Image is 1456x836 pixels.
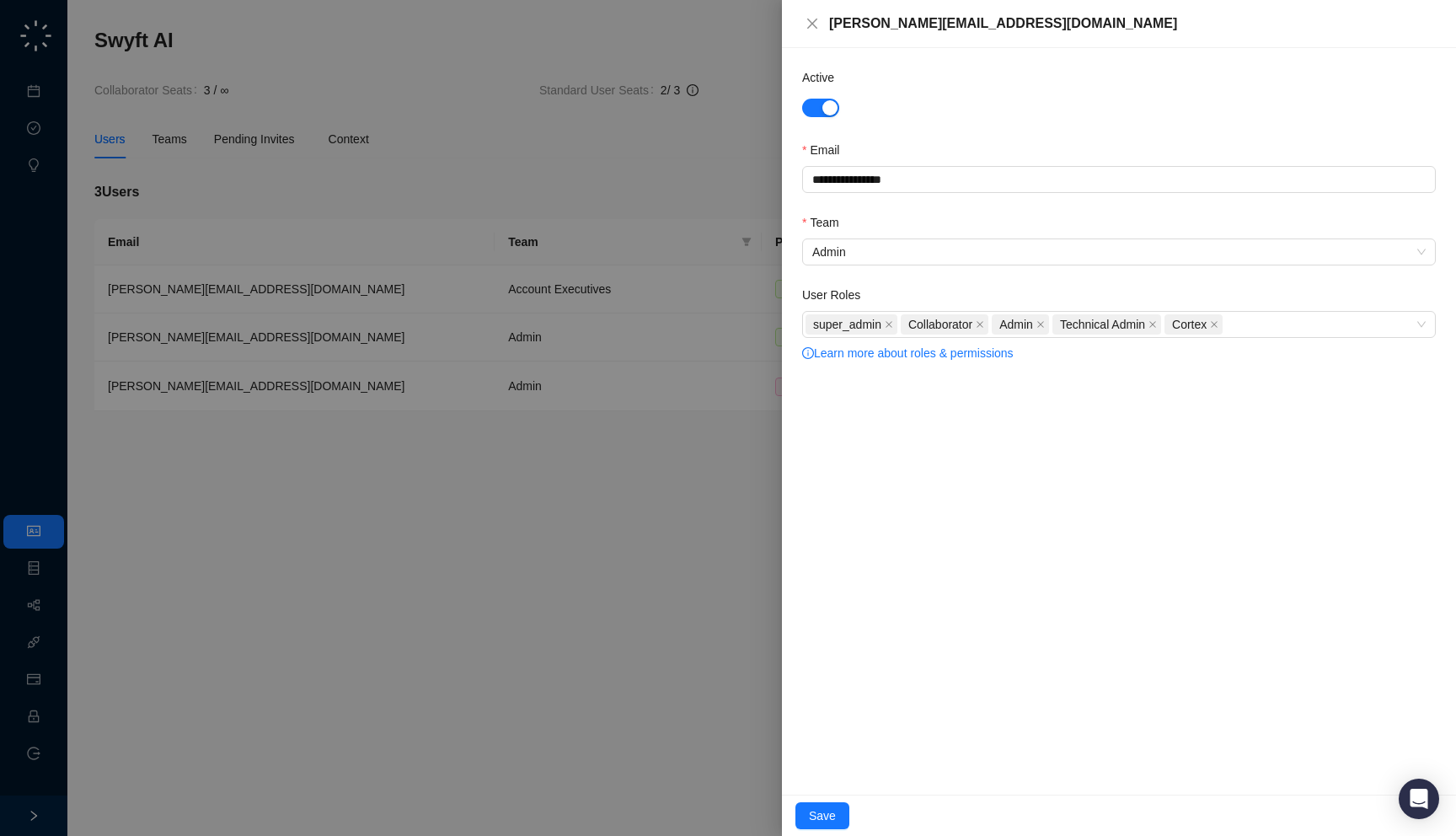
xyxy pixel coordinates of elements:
span: Collaborator [901,314,988,335]
span: close [1036,320,1045,329]
div: [PERSON_NAME][EMAIL_ADDRESS][DOMAIN_NAME] [829,13,1436,34]
span: Collaborator [908,315,972,334]
label: User Roles [802,286,872,304]
span: super_admin [813,315,881,334]
a: info-circleLearn more about roles & permissions [802,346,1014,360]
span: close [1210,320,1218,329]
span: Save [809,807,836,825]
span: super_admin [806,314,897,335]
button: Active [802,99,839,117]
span: close [1148,320,1157,329]
label: Active [802,68,846,87]
button: Save [795,802,849,829]
span: info-circle [802,347,814,359]
button: Close [802,13,822,34]
span: Admin [812,239,1426,265]
span: Admin [999,315,1033,334]
label: Email [802,141,851,159]
span: Technical Admin [1052,314,1161,335]
span: Cortex [1164,314,1223,335]
span: Technical Admin [1060,315,1145,334]
span: close [885,320,893,329]
span: close [976,320,984,329]
span: close [806,17,819,30]
span: Cortex [1172,315,1207,334]
span: Admin [992,314,1049,335]
label: Team [802,213,851,232]
input: Email [802,166,1436,193]
div: Open Intercom Messenger [1399,779,1439,819]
